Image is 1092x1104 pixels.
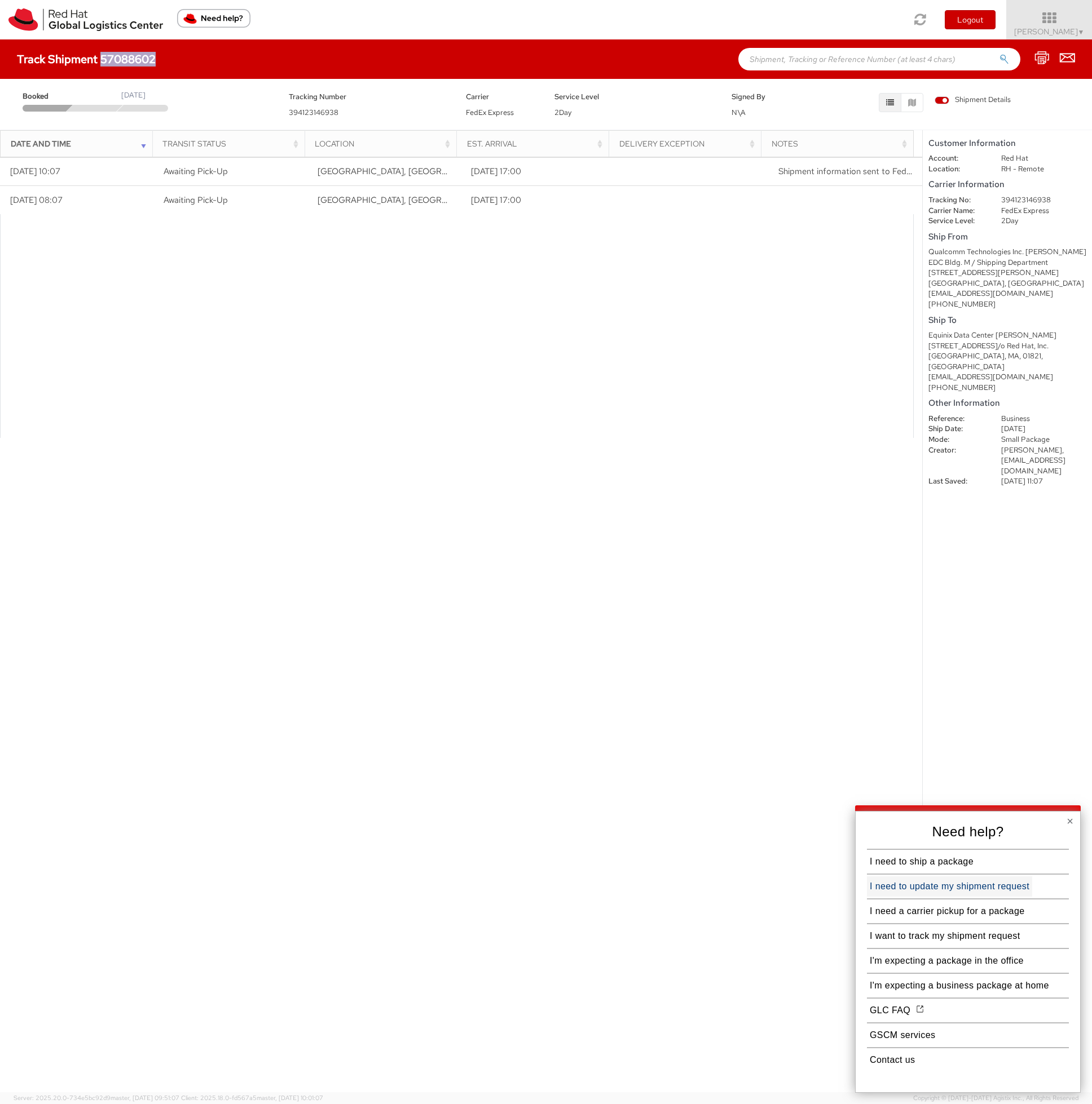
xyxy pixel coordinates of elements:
[867,976,1052,996] button: I'm expecting a business package at home
[164,194,228,206] span: Awaiting Pick-Up
[867,1000,913,1021] button: GLC FAQ
[935,95,1011,107] label: Shipment Details
[181,1094,323,1102] span: Client: 2025.18.0-fd567a5
[928,316,1086,325] h5: Ship To
[289,108,338,117] span: 394123146938
[920,476,993,487] dt: Last Saved:
[318,194,585,206] span: San Diego, CA, US
[867,901,1028,921] button: I need a carrier pickup for a package
[928,351,1086,372] div: [GEOGRAPHIC_DATA], MA, 01821, [GEOGRAPHIC_DATA]
[867,1025,938,1045] button: GSCM services
[928,139,1086,148] h5: Customer Information
[920,445,993,456] dt: Creator:
[778,166,915,177] span: Shipment information sent to FedEx
[554,93,715,101] h5: Service Level
[461,186,615,214] td: [DATE] 17:00
[1078,28,1085,37] span: ▼
[738,48,1020,70] input: Shipment, Tracking or Reference Number (at least 4 chars)
[23,91,71,102] span: Booked
[177,9,250,28] button: Need help?
[11,138,149,149] div: Date and Time
[920,414,993,424] dt: Reference:
[920,424,993,434] dt: Ship Date:
[289,93,449,101] h5: Tracking Number
[111,1094,179,1102] span: master, [DATE] 09:51:07
[920,164,993,175] dt: Location:
[867,1050,918,1070] button: Contact us
[466,93,538,101] h5: Carrier
[867,823,1069,840] p: Need help?
[928,258,1086,278] div: EDC Bldg. M / Shipping Department [STREET_ADDRESS][PERSON_NAME]
[928,232,1086,242] h5: Ship From
[1001,445,1064,455] span: [PERSON_NAME],
[867,951,1027,971] button: I'm expecting a package in the office
[920,153,993,164] dt: Account:
[1014,26,1085,37] span: [PERSON_NAME]
[315,138,453,149] div: Location
[732,108,746,117] span: N\A
[928,330,1086,341] div: Equinix Data Center [PERSON_NAME]
[928,180,1086,189] h5: Carrier Information
[318,166,585,177] span: San Diego, CA, US
[920,434,993,445] dt: Mode:
[619,138,758,149] div: Delivery Exception
[867,876,1032,897] button: I need to update my shipment request
[928,372,1086,383] div: [EMAIL_ADDRESS][DOMAIN_NAME]
[928,289,1086,299] div: [EMAIL_ADDRESS][DOMAIN_NAME]
[14,1094,179,1102] span: Server: 2025.20.0-734e5bc92d9
[121,90,146,101] div: [DATE]
[867,852,976,872] button: I need to ship a package
[920,195,993,206] dt: Tracking No:
[461,158,615,186] td: [DATE] 17:00
[17,53,156,65] h4: Track Shipment 57088602
[928,299,1086,310] div: [PHONE_NUMBER]
[913,1094,1078,1103] span: Copyright © [DATE]-[DATE] Agistix Inc., All Rights Reserved
[920,216,993,227] dt: Service Level:
[928,383,1086,393] div: [PHONE_NUMBER]
[162,138,301,149] div: Transit Status
[1067,815,1073,827] button: Close
[467,138,605,149] div: Est. Arrival
[928,278,1086,289] div: [GEOGRAPHIC_DATA], [GEOGRAPHIC_DATA]
[732,93,803,101] h5: Signed By
[466,108,514,117] span: FedEx Express
[945,10,996,29] button: Logout
[772,138,910,149] div: Notes
[867,926,1023,946] button: I want to track my shipment request
[8,8,163,31] img: rh-logistics-00dfa346123c4ec078e1.svg
[920,206,993,216] dt: Carrier Name:
[928,341,1086,352] div: [STREET_ADDRESS]/o Red Hat, Inc.
[554,108,571,117] span: 2Day
[257,1094,323,1102] span: master, [DATE] 10:01:07
[164,166,228,177] span: Awaiting Pick-Up
[928,398,1086,408] h5: Other Information
[935,95,1011,105] span: Shipment Details
[928,247,1086,258] div: Qualcomm Technologies Inc. [PERSON_NAME]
